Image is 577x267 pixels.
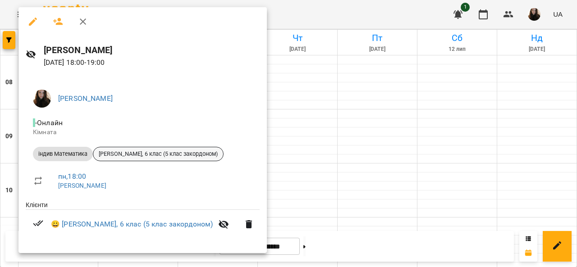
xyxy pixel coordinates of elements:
a: пн , 18:00 [58,172,86,181]
h6: [PERSON_NAME] [44,43,260,57]
p: Кімната [33,128,252,137]
span: індив Математика [33,150,93,158]
span: [PERSON_NAME], 6 клас (5 клас закордоном) [93,150,223,158]
span: - Онлайн [33,118,64,127]
p: [DATE] 18:00 - 19:00 [44,57,260,68]
ul: Клієнти [26,200,260,242]
svg: Візит сплачено [33,218,44,229]
img: 74e211c27c5b143f40879b951b2abf72.jpg [33,90,51,108]
a: [PERSON_NAME] [58,94,113,103]
a: [PERSON_NAME] [58,182,106,189]
a: 😀 [PERSON_NAME], 6 клас (5 клас закордоном) [51,219,213,230]
div: [PERSON_NAME], 6 клас (5 клас закордоном) [93,147,224,161]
